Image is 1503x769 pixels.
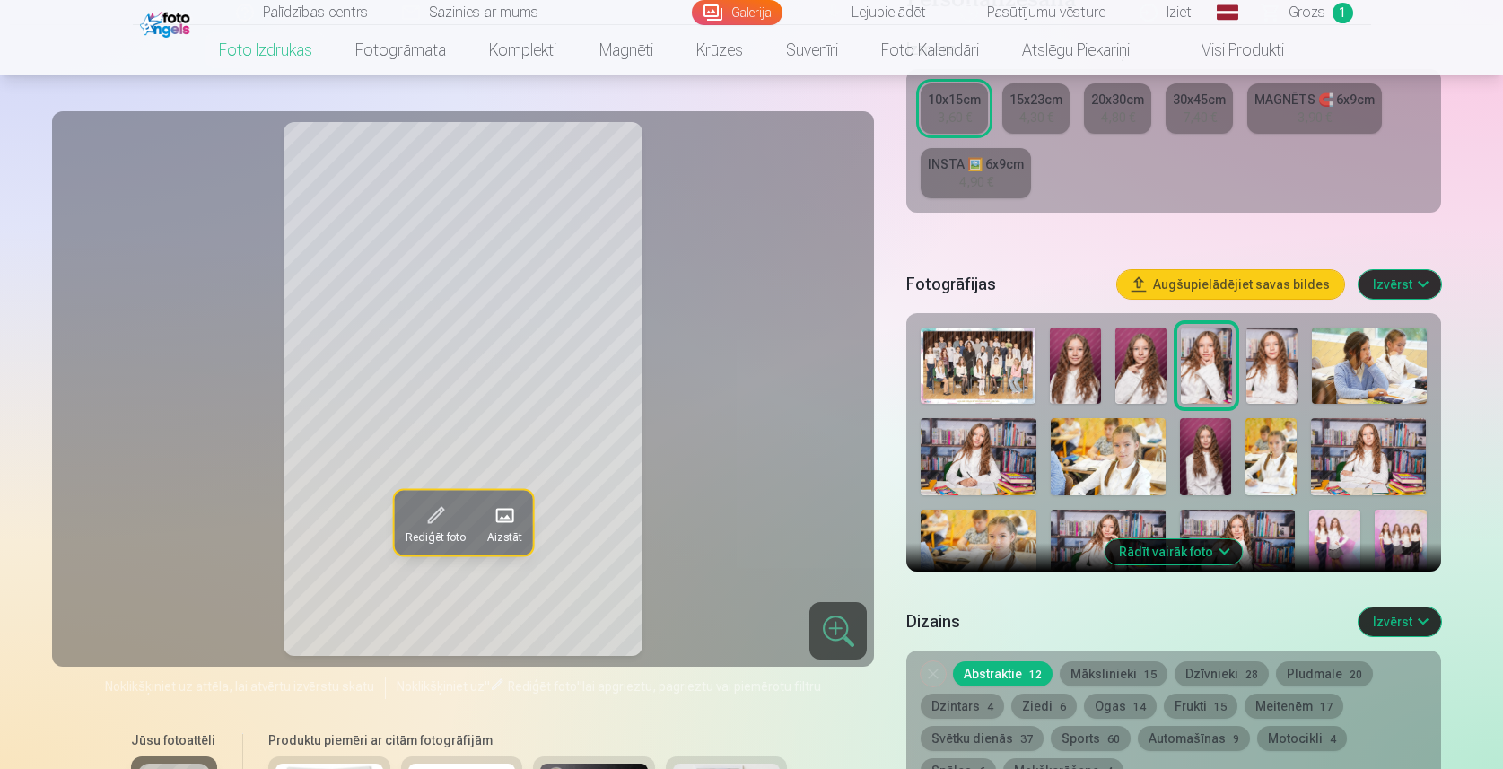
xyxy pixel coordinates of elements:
[476,490,532,555] button: Aizstāt
[131,731,217,749] h6: Jūsu fotoattēli
[928,155,1024,173] div: INSTA 🖼️ 6x9cm
[906,272,1102,297] h5: Fotogrāfijas
[1051,726,1131,751] button: Sports60
[1254,91,1375,109] div: MAGNĒTS 🧲 6x9cm
[1011,694,1077,719] button: Ziedi6
[1164,694,1237,719] button: Frukti15
[261,731,794,749] h6: Produktu piemēri ar citām fotogrāfijām
[468,25,578,75] a: Komplekti
[1009,91,1062,109] div: 15x23cm
[197,25,334,75] a: Foto izdrukas
[921,83,988,134] a: 10x15cm3,60 €
[1060,661,1167,686] button: Mākslinieki15
[1101,109,1135,127] div: 4,80 €
[1214,701,1227,713] span: 15
[485,679,490,694] span: "
[921,694,1004,719] button: Dzintars4
[1320,701,1333,713] span: 17
[140,7,195,38] img: /fa1
[959,173,993,191] div: 4,90 €
[1019,109,1053,127] div: 4,30 €
[1144,669,1157,681] span: 15
[1151,25,1306,75] a: Visi produkti
[1029,669,1042,681] span: 12
[577,679,582,694] span: "
[1060,701,1066,713] span: 6
[1330,733,1336,746] span: 4
[1138,726,1250,751] button: Automašīnas9
[1166,83,1233,134] a: 30x45cm7,40 €
[582,679,821,694] span: lai apgrieztu, pagrieztu vai piemērotu filtru
[1276,661,1373,686] button: Pludmale20
[765,25,860,75] a: Suvenīri
[860,25,1001,75] a: Foto kalendāri
[921,148,1031,198] a: INSTA 🖼️ 6x9cm4,90 €
[486,529,521,544] span: Aizstāt
[394,490,476,555] button: Rediģēt foto
[508,679,577,694] span: Rediģēt foto
[1233,733,1239,746] span: 9
[987,701,993,713] span: 4
[397,679,485,694] span: Noklikšķiniet uz
[1105,539,1242,564] button: Rādīt vairāk foto
[1084,694,1157,719] button: Ogas14
[578,25,675,75] a: Magnēti
[1020,733,1033,746] span: 37
[675,25,765,75] a: Krūzes
[921,726,1044,751] button: Svētku dienās37
[1107,733,1120,746] span: 60
[405,529,465,544] span: Rediģēt foto
[1091,91,1144,109] div: 20x30cm
[1183,109,1217,127] div: 7,40 €
[1359,270,1441,299] button: Izvērst
[1350,669,1362,681] span: 20
[906,609,1343,634] h5: Dizains
[1084,83,1151,134] a: 20x30cm4,80 €
[105,677,374,695] span: Noklikšķiniet uz attēla, lai atvērtu izvērstu skatu
[1298,109,1332,127] div: 3,90 €
[1173,91,1226,109] div: 30x45cm
[1175,661,1269,686] button: Dzīvnieki28
[953,661,1053,686] button: Abstraktie12
[1133,701,1146,713] span: 14
[1247,83,1382,134] a: MAGNĒTS 🧲 6x9cm3,90 €
[1245,669,1258,681] span: 28
[1257,726,1347,751] button: Motocikli4
[928,91,981,109] div: 10x15cm
[1117,270,1344,299] button: Augšupielādējiet savas bildes
[334,25,468,75] a: Fotogrāmata
[1002,83,1070,134] a: 15x23cm4,30 €
[938,109,972,127] div: 3,60 €
[1359,607,1441,636] button: Izvērst
[1333,3,1353,23] span: 1
[1245,694,1343,719] button: Meitenēm17
[1289,2,1325,23] span: Grozs
[1001,25,1151,75] a: Atslēgu piekariņi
